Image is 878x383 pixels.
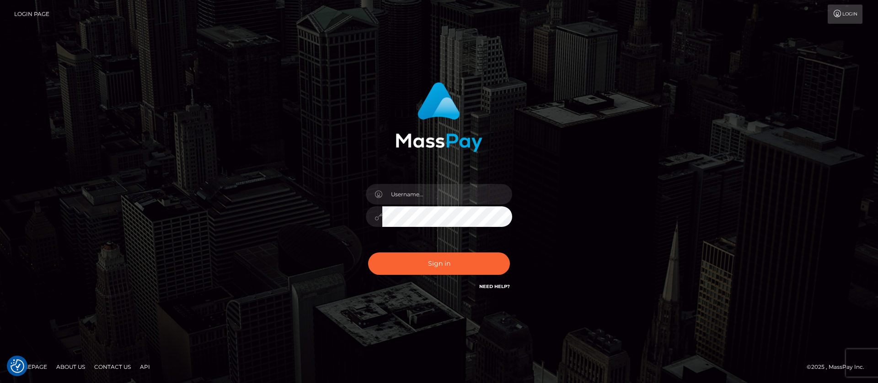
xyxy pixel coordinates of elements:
a: Login Page [14,5,49,24]
a: Need Help? [479,283,510,289]
a: Login [828,5,862,24]
a: About Us [53,360,89,374]
button: Consent Preferences [11,359,24,373]
button: Sign in [368,252,510,275]
a: API [136,360,154,374]
a: Homepage [10,360,51,374]
div: © 2025 , MassPay Inc. [807,362,871,372]
img: MassPay Login [396,82,482,152]
a: Contact Us [91,360,134,374]
input: Username... [382,184,512,205]
img: Revisit consent button [11,359,24,373]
